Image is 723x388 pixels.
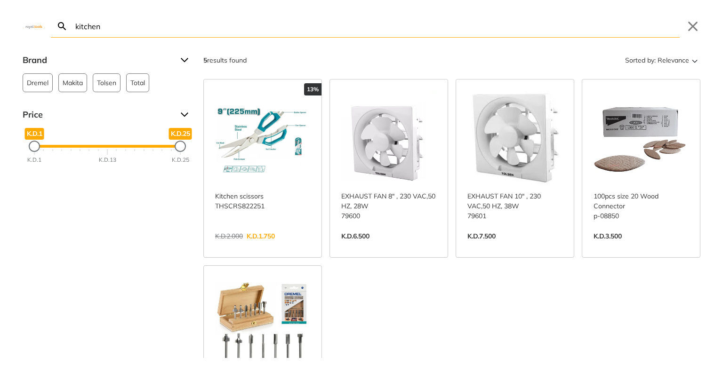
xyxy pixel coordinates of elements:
div: 13% [304,83,321,95]
button: Sorted by:Relevance Sort [623,53,700,68]
input: Search… [73,15,680,37]
span: Makita [63,74,83,92]
div: K.D.13 [99,156,116,164]
div: Maximum Price [175,141,186,152]
button: Dremel [23,73,53,92]
span: Relevance [658,53,689,68]
svg: Search [56,21,68,32]
button: Tolsen [93,73,120,92]
img: Close [23,24,45,28]
span: Tolsen [97,74,116,92]
button: Close [685,19,700,34]
button: Total [126,73,149,92]
button: Makita [58,73,87,92]
strong: 5 [203,56,207,64]
div: results found [203,53,247,68]
span: Brand [23,53,173,68]
span: Price [23,107,173,122]
div: K.D.25 [172,156,189,164]
span: Total [130,74,145,92]
svg: Sort [689,55,700,66]
span: Dremel [27,74,48,92]
div: K.D.1 [27,156,41,164]
div: Minimum Price [29,141,40,152]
